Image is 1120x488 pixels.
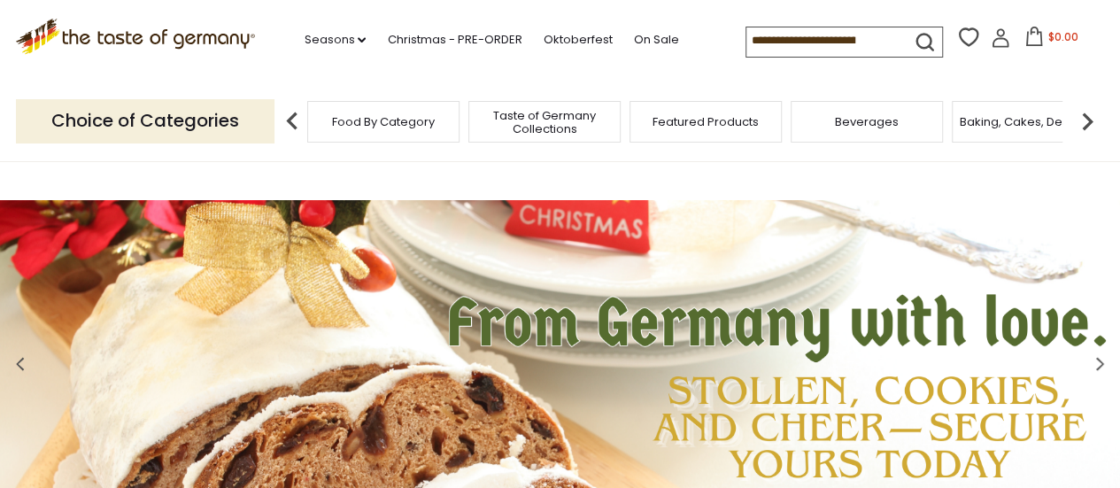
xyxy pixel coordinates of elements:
a: Oktoberfest [543,30,612,50]
a: On Sale [633,30,678,50]
a: Taste of Germany Collections [474,109,615,136]
a: Christmas - PRE-ORDER [387,30,521,50]
a: Baking, Cakes, Desserts [960,115,1097,128]
img: next arrow [1070,104,1105,139]
button: $0.00 [1014,27,1089,53]
img: previous arrow [274,104,310,139]
a: Seasons [304,30,366,50]
a: Featured Products [653,115,759,128]
span: $0.00 [1047,29,1078,44]
a: Food By Category [332,115,435,128]
p: Choice of Categories [16,99,274,143]
a: Beverages [835,115,899,128]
